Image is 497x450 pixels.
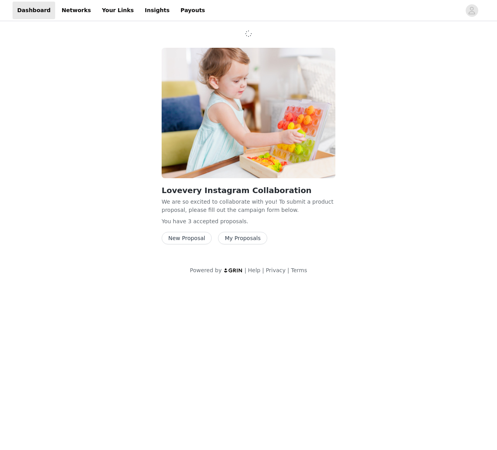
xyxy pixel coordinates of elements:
[287,267,289,273] span: |
[223,268,243,273] img: logo
[176,2,210,19] a: Payouts
[190,267,221,273] span: Powered by
[468,4,475,17] div: avatar
[248,267,261,273] a: Help
[57,2,95,19] a: Networks
[244,218,247,224] span: s
[13,2,55,19] a: Dashboard
[245,267,247,273] span: |
[266,267,286,273] a: Privacy
[162,232,212,244] button: New Proposal
[162,217,335,226] p: You have 3 accepted proposal .
[162,48,335,178] img: Lovevery UK
[291,267,307,273] a: Terms
[97,2,139,19] a: Your Links
[140,2,174,19] a: Insights
[162,198,335,214] p: We are so excited to collaborate with you! To submit a product proposal, please fill out the camp...
[218,232,267,244] button: My Proposals
[162,184,335,196] h2: Lovevery Instagram Collaboration
[262,267,264,273] span: |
